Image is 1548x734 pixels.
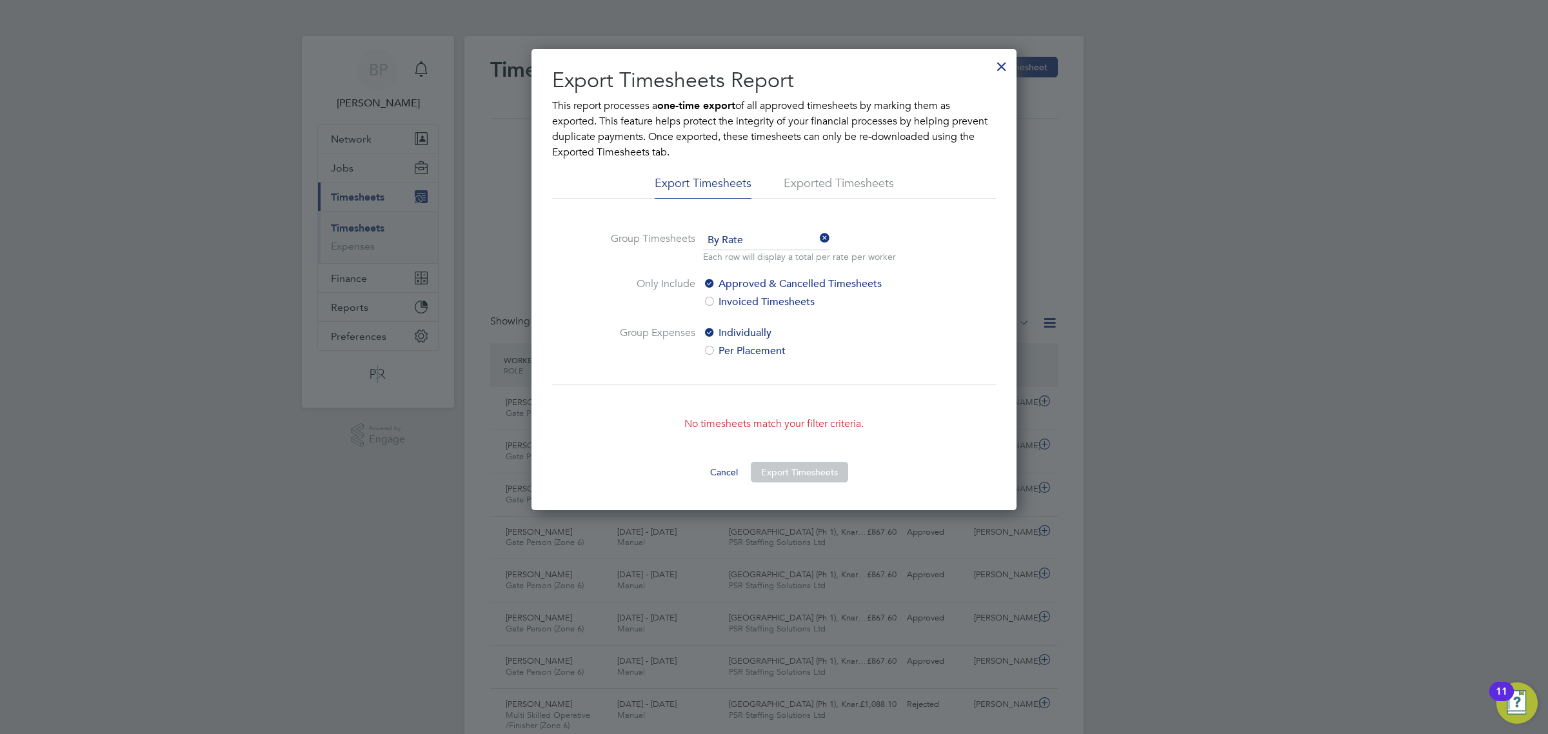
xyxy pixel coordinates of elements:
[703,294,919,310] label: Invoiced Timesheets
[1496,682,1538,724] button: Open Resource Center, 11 new notifications
[784,175,894,199] li: Exported Timesheets
[703,250,896,263] p: Each row will display a total per rate per worker
[703,231,830,250] span: By Rate
[703,276,919,292] label: Approved & Cancelled Timesheets
[599,325,695,359] label: Group Expenses
[599,231,695,261] label: Group Timesheets
[751,462,848,482] button: Export Timesheets
[655,175,751,199] li: Export Timesheets
[1496,691,1507,708] div: 11
[552,416,996,431] p: No timesheets match your filter criteria.
[703,325,919,341] label: Individually
[700,462,748,482] button: Cancel
[599,276,695,310] label: Only Include
[552,98,996,160] p: This report processes a of all approved timesheets by marking them as exported. This feature help...
[552,67,996,94] h2: Export Timesheets Report
[703,343,919,359] label: Per Placement
[657,99,735,112] b: one-time export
